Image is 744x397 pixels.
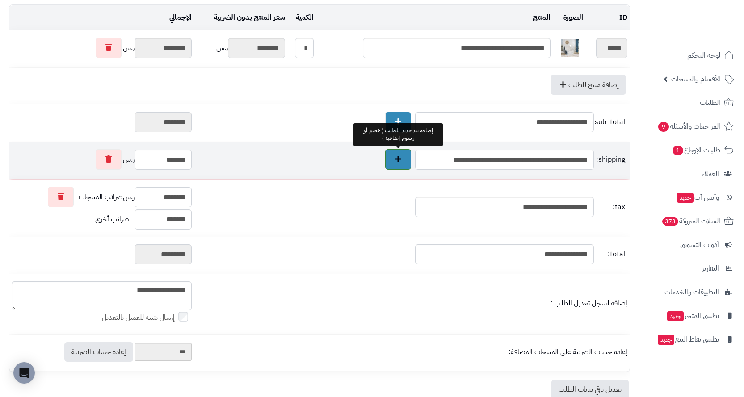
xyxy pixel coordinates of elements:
input: إرسال تنبيه للعميل بالتعديل [178,312,188,322]
div: ر.س [12,149,192,170]
span: التقارير [702,262,719,275]
img: 1728804863-110102100029-40x40.jpg [561,39,579,57]
label: إرسال تنبيه للعميل بالتعديل [102,313,192,323]
div: Open Intercom Messenger [13,362,35,384]
span: جديد [677,193,694,203]
td: الإجمالي [9,5,194,30]
span: تطبيق نقاط البيع [657,333,719,346]
span: المراجعات والأسئلة [657,120,720,133]
span: total: [596,249,625,259]
span: التطبيقات والخدمات [664,286,719,298]
a: وآتس آبجديد [645,187,739,208]
span: أدوات التسويق [680,238,719,251]
div: ر.س [12,38,192,58]
a: لوحة التحكم [645,45,739,66]
span: السلات المتروكة [661,215,720,227]
a: الطلبات [645,92,739,113]
td: الصورة [553,5,586,30]
a: المراجعات والأسئلة9 [645,116,739,137]
span: الطلبات [700,96,720,109]
a: التطبيقات والخدمات [645,281,739,303]
span: طلبات الإرجاع [672,144,720,156]
div: إضافة بند جديد للطلب ( خصم أو رسوم إضافية ) [353,123,443,146]
span: ضرائب المنتجات [79,192,123,202]
a: التقارير [645,258,739,279]
a: العملاء [645,163,739,184]
td: سعر المنتج بدون الضريبة [194,5,287,30]
span: وآتس آب [676,191,719,204]
span: تطبيق المتجر [666,309,719,322]
div: إعادة حساب الضريبة على المنتجات المضافة: [196,347,627,357]
span: 1 [673,146,684,156]
a: إعادة حساب الضريبة [64,342,133,362]
a: إضافة منتج للطلب [551,75,626,95]
span: ضرائب أخرى [95,214,129,225]
span: 373 [662,217,679,227]
img: logo-2.png [683,21,736,39]
span: العملاء [702,167,719,180]
span: جديد [658,335,674,345]
span: لوحة التحكم [687,49,720,62]
a: طلبات الإرجاع1 [645,139,739,161]
span: sub_total: [596,117,625,127]
span: 9 [658,122,669,132]
td: الكمية [287,5,316,30]
span: الأقسام والمنتجات [671,73,720,85]
span: tax: [596,202,625,212]
div: ر.س [196,38,285,58]
span: shipping: [596,155,625,165]
td: ID [585,5,630,30]
a: السلات المتروكة373 [645,210,739,232]
td: المنتج [316,5,553,30]
a: تطبيق نقاط البيعجديد [645,329,739,350]
div: ر.س [12,187,192,207]
span: جديد [667,311,684,321]
div: إضافة لسجل تعديل الطلب : [196,298,627,309]
a: أدوات التسويق [645,234,739,255]
a: تطبيق المتجرجديد [645,305,739,326]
